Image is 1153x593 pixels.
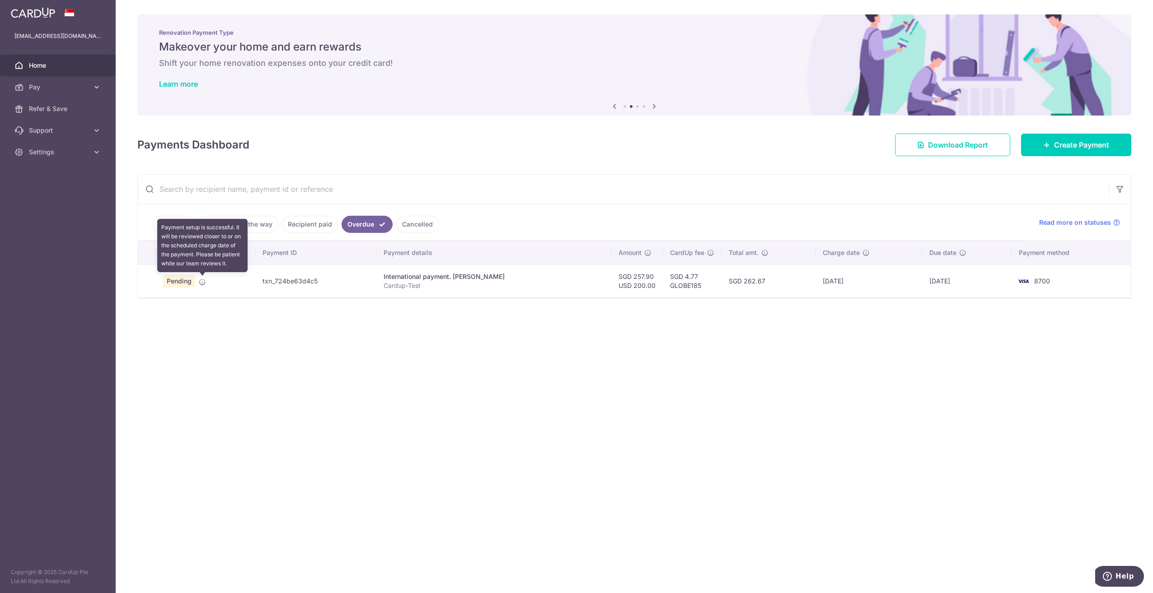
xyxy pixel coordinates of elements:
[11,7,55,18] img: CardUp
[255,264,376,297] td: txn_724be63d4c5
[928,139,988,150] span: Download Report
[255,241,376,264] th: Payment ID
[282,216,338,233] a: Recipient paid
[29,61,89,70] span: Home
[1034,277,1050,285] span: 8700
[29,83,89,92] span: Pay
[342,216,393,233] a: Overdue
[163,275,195,287] span: Pending
[157,219,248,272] div: Payment setup is successful. It will be reviewed closer to or on the scheduled charge date of the...
[376,241,612,264] th: Payment details
[1039,218,1111,227] span: Read more on statuses
[138,175,1109,204] input: Search by recipient name, payment id or reference
[1014,276,1032,287] img: Bank Card
[729,248,759,257] span: Total amt.
[1012,241,1131,264] th: Payment method
[29,148,89,157] span: Settings
[929,248,956,257] span: Due date
[823,248,860,257] span: Charge date
[619,248,642,257] span: Amount
[670,248,704,257] span: CardUp fee
[396,216,439,233] a: Cancelled
[29,126,89,135] span: Support
[137,14,1131,116] img: Renovation banner
[152,216,196,233] a: Upcoming
[159,29,1110,36] p: Renovation Payment Type
[722,264,816,297] td: SGD 262.67
[1054,139,1109,150] span: Create Payment
[159,79,198,88] a: Learn more
[611,264,663,297] td: SGD 257.90 USD 200.00
[29,104,89,113] span: Refer & Save
[1021,134,1131,156] a: Create Payment
[895,134,1010,156] a: Download Report
[816,264,922,297] td: [DATE]
[384,272,605,281] div: International payment. [PERSON_NAME]
[384,281,605,290] p: Cardup-Test
[159,58,1110,69] h6: Shift your home renovation expenses onto your credit card!
[1039,218,1120,227] a: Read more on statuses
[14,32,101,41] p: [EMAIL_ADDRESS][DOMAIN_NAME]
[922,264,1012,297] td: [DATE]
[159,40,1110,54] h5: Makeover your home and earn rewards
[663,264,722,297] td: SGD 4.77 GLOBE185
[137,137,249,153] h4: Payments Dashboard
[1095,566,1144,588] iframe: Opens a widget where you can find more information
